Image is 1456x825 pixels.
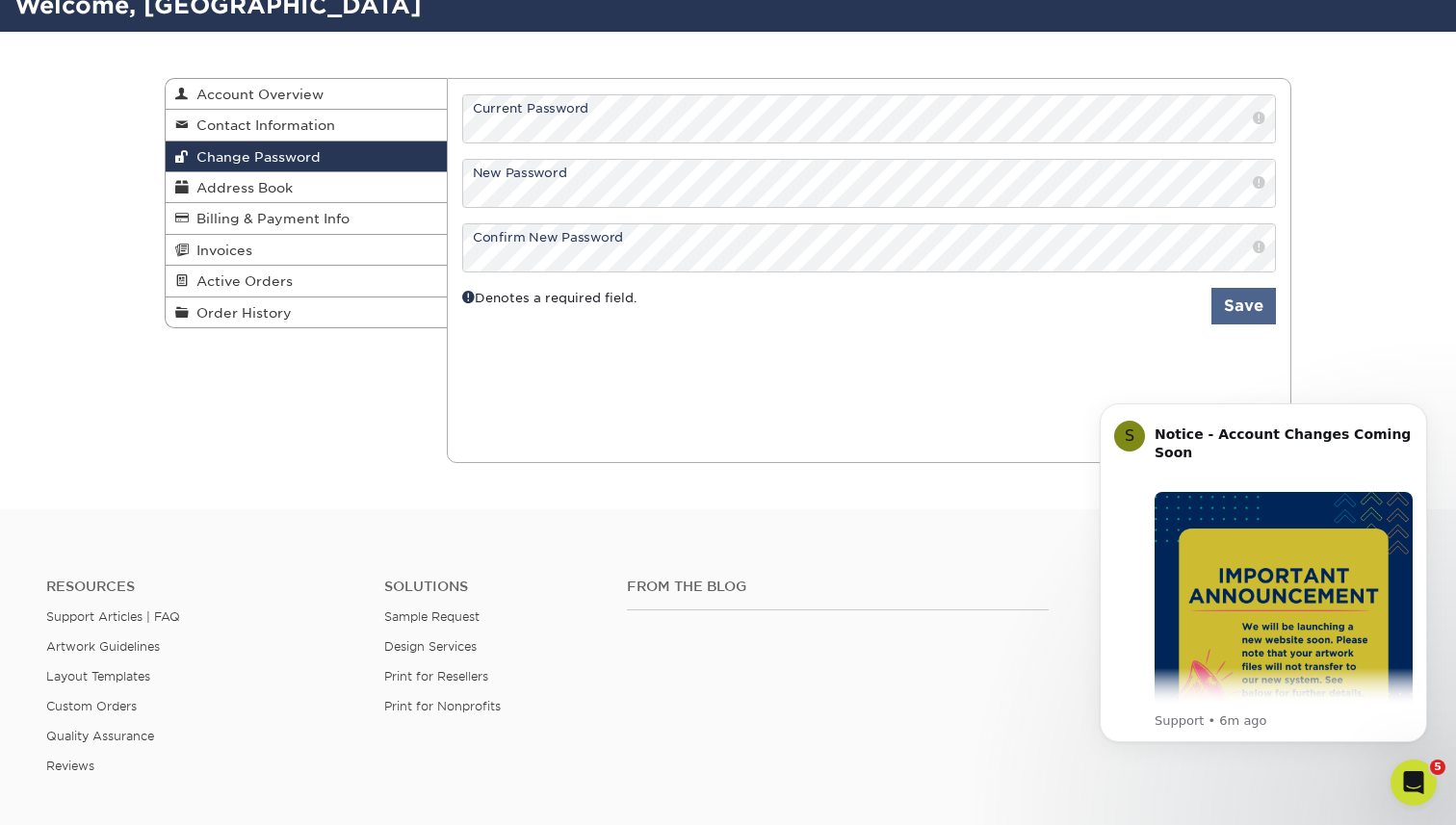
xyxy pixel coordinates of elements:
[384,699,501,713] a: Print for Nonprofits
[1430,760,1445,775] span: 5
[46,699,137,713] a: Custom Orders
[1071,374,1456,773] iframe: Intercom notifications message
[189,149,321,165] span: Change Password
[166,172,447,203] a: Address Book
[384,579,597,595] h4: Solutions
[166,266,447,296] a: Active Orders
[166,79,447,110] a: Account Overview
[46,669,150,683] a: Layout Templates
[166,142,447,172] a: Change Password
[627,579,1049,595] h4: From the Blog
[189,180,293,195] span: Address Book
[384,669,488,683] a: Print for Resellers
[166,235,447,266] a: Invoices
[384,609,480,624] a: Sample Request
[189,243,252,258] span: Invoices
[189,273,293,289] span: Active Orders
[189,305,292,321] span: Order History
[1211,288,1276,324] button: Save
[1391,760,1437,806] iframe: Intercom live chat
[46,639,160,654] a: Artwork Guidelines
[46,609,180,624] a: Support Articles | FAQ
[462,288,637,307] small: Denotes a required field.
[189,87,324,102] span: Account Overview
[384,639,477,654] a: Design Services
[189,211,350,226] span: Billing & Payment Info
[166,110,447,141] a: Contact Information
[166,203,447,234] a: Billing & Payment Info
[189,117,335,133] span: Contact Information
[5,766,164,818] iframe: Google Customer Reviews
[46,759,94,773] a: Reviews
[166,297,447,327] a: Order History
[46,579,355,595] h4: Resources
[46,729,154,743] a: Quality Assurance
